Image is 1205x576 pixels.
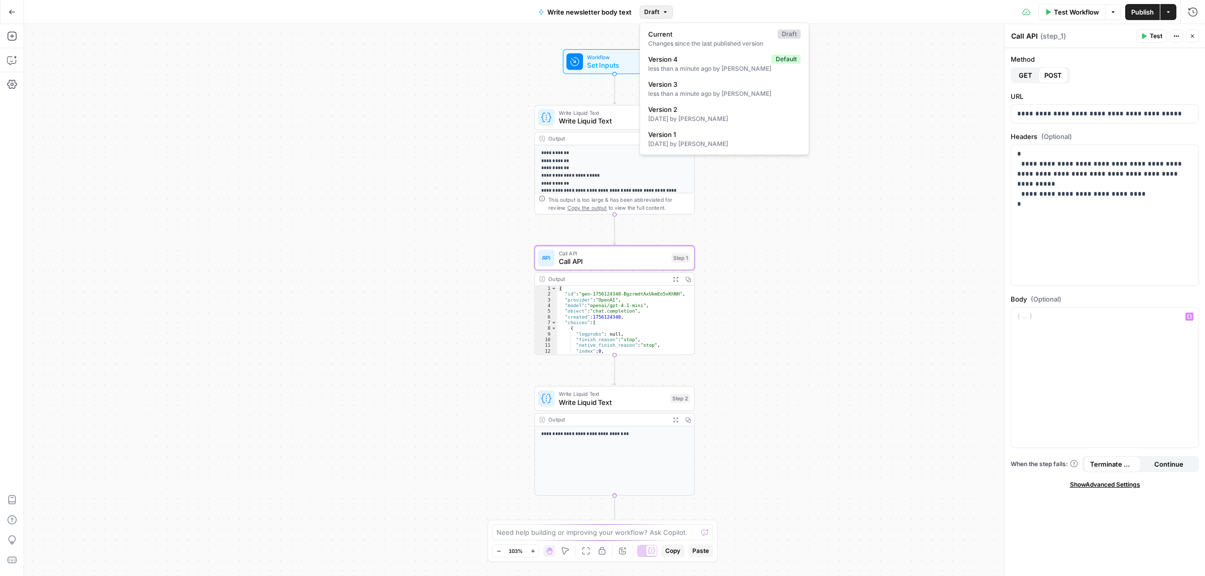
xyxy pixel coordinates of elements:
[1011,294,1199,304] label: Body
[1044,70,1062,80] span: POST
[1131,7,1154,17] span: Publish
[548,195,690,212] div: This output is too large & has been abbreviated for review. to view the full content.
[648,39,801,48] div: Changes since the last published version
[670,394,690,403] div: Step 2
[559,256,667,267] span: Call API
[661,544,684,557] button: Copy
[532,4,638,20] button: Write newsletter body text
[535,297,557,303] div: 3
[613,496,616,525] g: Edge from step_2 to end
[535,292,557,297] div: 2
[535,314,557,320] div: 6
[1011,91,1199,101] label: URL
[551,326,556,331] span: Toggle code folding, rows 8 through 19
[1090,459,1135,469] span: Terminate Workflow
[535,331,557,337] div: 9
[1040,31,1066,41] span: ( step_1 )
[613,215,616,244] g: Edge from step_3 to step_1
[648,54,768,64] span: Version 4
[535,326,557,331] div: 8
[535,343,557,348] div: 11
[613,74,616,104] g: Edge from start to step_3
[1154,459,1183,469] span: Continue
[778,30,801,39] div: Draft
[1136,30,1167,43] button: Test
[535,286,557,292] div: 1
[648,29,774,39] span: Current
[587,53,638,61] span: Workflow
[1011,460,1078,469] a: When the step fails:
[648,89,801,98] div: less than a minute ago by [PERSON_NAME]
[692,546,709,555] span: Paste
[567,205,607,211] span: Copy the output
[640,6,673,19] button: Draft
[648,104,797,114] span: Version 2
[1019,70,1032,80] span: GET
[1011,31,1038,41] textarea: Call API
[1011,131,1199,141] label: Headers
[1013,67,1038,83] button: GET
[688,544,713,557] button: Paste
[1011,54,1199,64] label: Method
[648,114,801,123] div: [DATE] by [PERSON_NAME]
[1041,131,1072,141] span: (Optional)
[665,546,680,555] span: Copy
[535,303,557,309] div: 4
[534,49,694,74] div: WorkflowSet InputsInputs
[551,286,556,292] span: Toggle code folding, rows 1 through 34
[1150,32,1162,41] span: Test
[548,275,666,283] div: Output
[1141,456,1197,472] button: Continue
[648,79,797,89] span: Version 3
[535,320,557,326] div: 7
[548,134,666,142] div: Output
[587,60,638,71] span: Set Inputs
[535,348,557,354] div: 12
[671,253,690,263] div: Step 1
[559,397,666,407] span: Write Liquid Text
[644,8,659,17] span: Draft
[613,355,616,385] g: Edge from step_1 to step_2
[1038,4,1105,20] button: Test Workflow
[640,23,809,155] div: Draft
[648,139,801,149] div: [DATE] by [PERSON_NAME]
[535,354,557,360] div: 13
[1054,7,1099,17] span: Test Workflow
[1031,294,1061,304] span: (Optional)
[1070,480,1140,489] span: Show Advanced Settings
[548,415,666,423] div: Output
[648,64,801,73] div: less than a minute ago by [PERSON_NAME]
[551,320,556,326] span: Toggle code folding, rows 7 through 20
[535,309,557,314] div: 5
[535,337,557,343] div: 10
[559,249,667,257] span: Call API
[551,354,556,360] span: Toggle code folding, rows 13 through 18
[559,108,666,116] span: Write Liquid Text
[509,547,523,555] span: 103%
[559,390,666,398] span: Write Liquid Text
[534,245,694,355] div: Call APICall APIStep 1Output{ "id":"gen-1756124348-BgzrmdtAxUkmEo5xKhNH", "provider":"OpenAI", "m...
[1125,4,1160,20] button: Publish
[648,129,797,139] span: Version 1
[559,116,666,126] span: Write Liquid Text
[547,7,632,17] span: Write newsletter body text
[772,55,801,64] div: Default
